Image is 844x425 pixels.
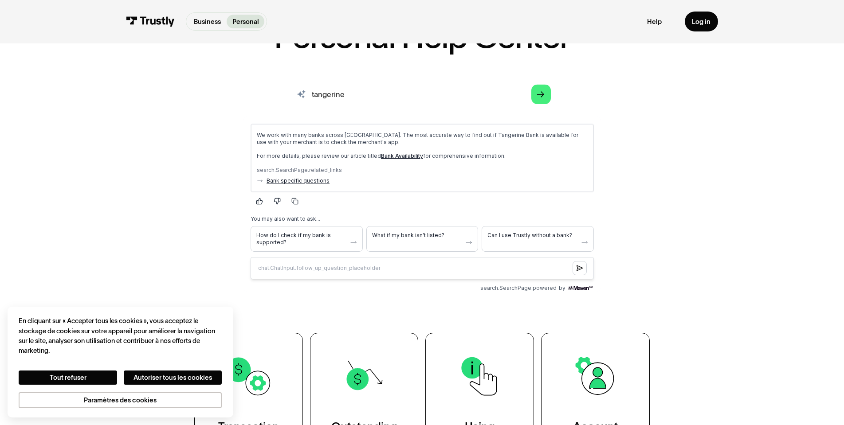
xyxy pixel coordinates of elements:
a: Bank Availability [137,36,180,43]
div: En cliquant sur « Accepter tous les cookies », vous acceptez le stockage de cookies sur votre app... [19,316,222,355]
p: For more details, please review our article titled for comprehensive information. [13,36,344,43]
img: Trustly Logo [126,16,175,27]
div: Confidentialité [19,316,222,408]
form: Search [286,79,558,109]
a: Personal [227,15,264,28]
button: Tout refuser [19,370,117,385]
span: Can I use Trustly without a bank? [244,115,334,122]
input: Question box [7,140,350,163]
span: How do I check if my bank is supported? [13,115,103,129]
div: You may also want to ask... [7,99,350,106]
p: Personal [232,17,259,27]
input: search [286,79,558,109]
a: Log in [685,12,718,31]
a: Help [647,17,662,26]
span: search.SearchPage.powered_by [237,168,322,175]
a: Business [188,15,226,28]
a: Bank specific questions [23,61,86,68]
span: What if my bank isn't listed? [129,115,219,122]
div: Cookie banner [8,307,233,417]
p: Business [194,17,221,27]
img: Maven AGI Logo [324,168,350,175]
button: Autoriser tous les cookies [124,370,222,385]
button: Paramètres des cookies [19,392,222,408]
button: Submit question [329,144,343,159]
div: search.SearchPage.related_links [13,50,344,57]
p: We work with many banks across [GEOGRAPHIC_DATA]. The most accurate way to find out if Tangerine ... [13,15,344,29]
div: Log in [692,17,711,26]
h1: Personal Help Center [274,20,569,53]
